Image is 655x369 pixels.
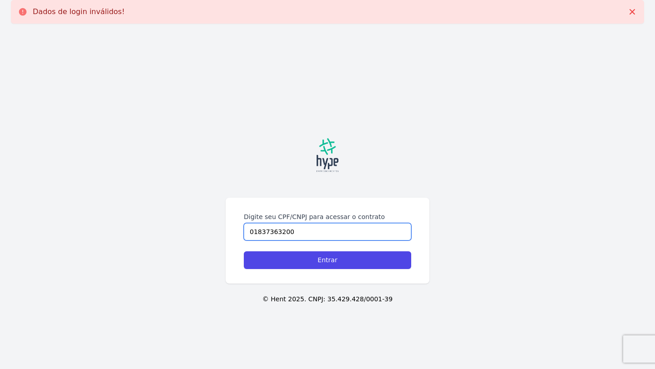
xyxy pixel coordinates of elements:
p: Dados de login inválidos! [33,7,125,16]
p: © Hent 2025. CNPJ: 35.429.428/0001-39 [15,294,640,304]
label: Digite seu CPF/CNPJ para acessar o contrato [244,212,411,221]
img: logos_png-03.png [277,127,378,183]
input: Entrar [244,251,411,269]
input: Digite seu CPF ou CNPJ [244,223,411,240]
